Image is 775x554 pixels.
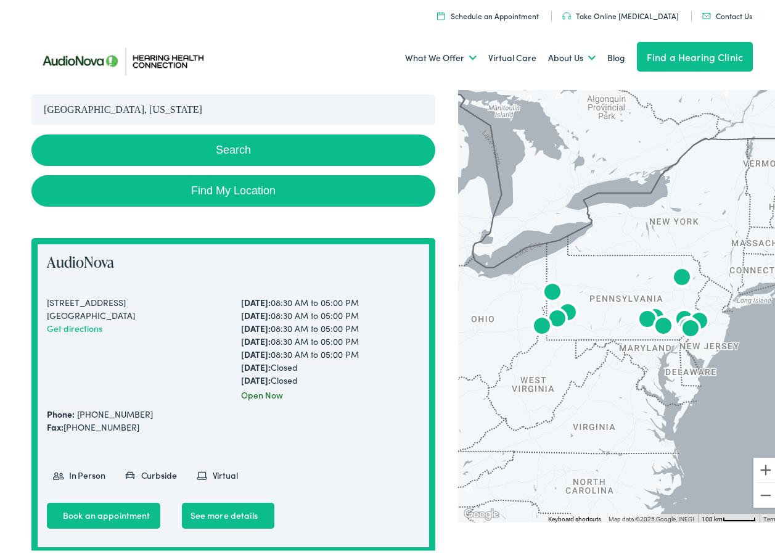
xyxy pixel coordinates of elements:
[538,276,567,305] div: AudioNova
[702,7,752,18] a: Contact Us
[47,405,75,417] strong: Phone:
[607,32,625,78] a: Blog
[405,32,477,78] a: What We Offer
[562,7,679,18] a: Take Online [MEDICAL_DATA]
[191,461,247,483] li: Virtual
[637,39,753,68] a: Find a Hearing Clinic
[241,345,271,357] strong: [DATE]:
[698,511,760,519] button: Map Scale: 100 km per 50 pixels
[47,461,114,483] li: In Person
[702,10,711,16] img: utility icon
[562,9,571,17] img: utility icon
[437,7,539,18] a: Schedule an Appointment
[702,513,723,519] span: 100 km
[461,503,502,519] img: Google
[673,310,703,340] div: AudioNova
[31,91,435,122] input: Enter your address or zip code
[437,9,445,17] img: utility icon
[676,312,705,342] div: AudioNova
[241,332,271,344] strong: [DATE]:
[47,319,102,331] a: Get directions
[527,310,557,339] div: AudioNova
[609,513,694,519] span: Map data ©2025 Google, INEGI
[641,301,670,331] div: AudioNova
[241,386,420,399] div: Open Now
[241,293,420,384] div: 08:30 AM to 05:00 PM 08:30 AM to 05:00 PM 08:30 AM to 05:00 PM 08:30 AM to 05:00 PM 08:30 AM to 0...
[77,405,153,417] a: [PHONE_NUMBER]
[553,296,583,326] div: AudioNova
[667,261,697,291] div: AudioNova
[461,503,502,519] a: Open this area in Google Maps (opens a new window)
[241,306,271,318] strong: [DATE]:
[548,512,601,521] button: Keyboard shortcuts
[241,371,271,383] strong: [DATE]:
[119,461,186,483] li: Curbside
[488,32,536,78] a: Virtual Care
[31,172,435,204] a: Find My Location
[548,32,596,78] a: About Us
[47,293,226,306] div: [STREET_ADDRESS]
[47,418,420,431] div: [PHONE_NUMBER]
[31,131,435,163] button: Search
[649,310,678,339] div: AudioNova
[47,418,64,430] strong: Fax:
[543,302,572,332] div: AudioNova
[633,303,662,333] div: AudioNova
[182,500,274,526] a: See more details
[47,306,226,319] div: [GEOGRAPHIC_DATA]
[241,319,271,331] strong: [DATE]:
[47,249,114,269] a: AudioNova
[684,305,714,334] div: AudioNova
[47,500,160,526] a: Book an appointment
[241,358,271,370] strong: [DATE]:
[670,303,699,333] div: AudioNova
[241,293,271,305] strong: [DATE]:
